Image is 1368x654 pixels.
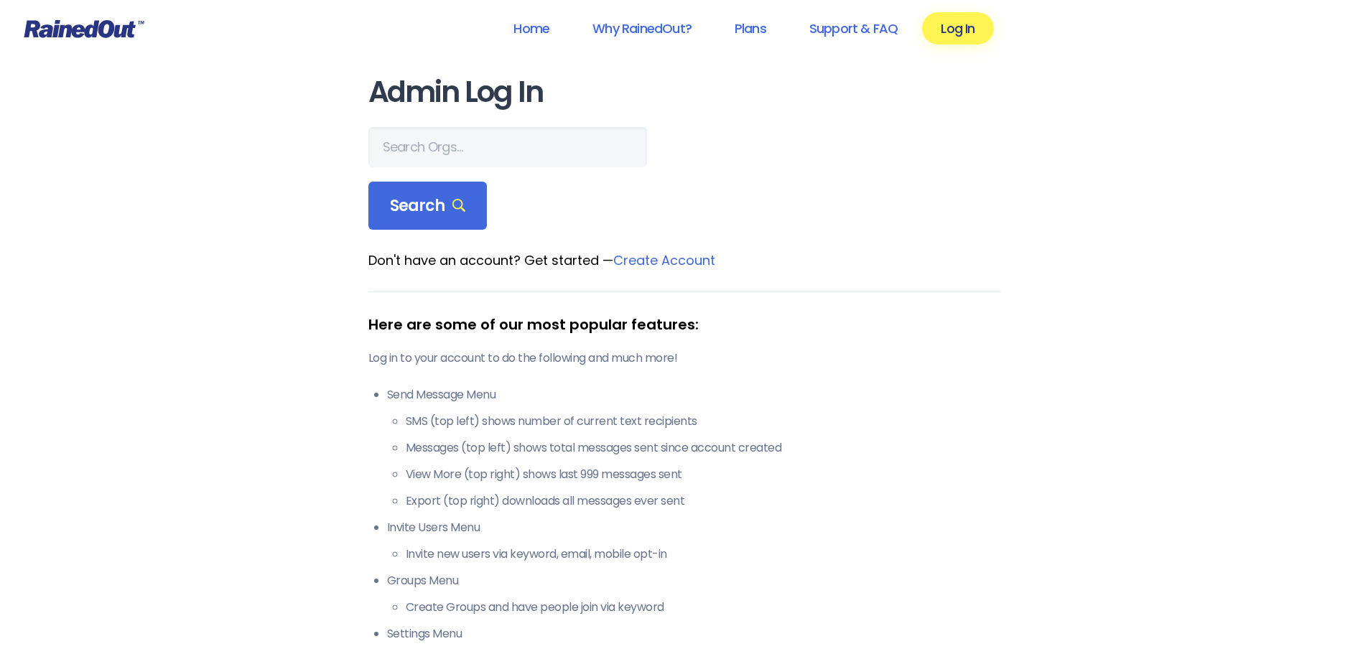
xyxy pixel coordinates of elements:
p: Log in to your account to do the following and much more! [368,350,1000,367]
li: Create Groups and have people join via keyword [406,599,1000,616]
div: Search [368,182,488,230]
input: Search Orgs… [368,127,647,167]
li: Messages (top left) shows total messages sent since account created [406,439,1000,457]
li: View More (top right) shows last 999 messages sent [406,466,1000,483]
h1: Admin Log In [368,76,1000,108]
li: Invite Users Menu [387,519,1000,563]
li: Send Message Menu [387,386,1000,510]
li: SMS (top left) shows number of current text recipients [406,413,1000,430]
div: Here are some of our most popular features: [368,314,1000,335]
a: Create Account [613,251,715,269]
a: Home [495,12,568,45]
a: Plans [716,12,785,45]
a: Log In [922,12,993,45]
span: Search [390,196,466,216]
li: Invite new users via keyword, email, mobile opt-in [406,546,1000,563]
li: Groups Menu [387,572,1000,616]
a: Support & FAQ [791,12,916,45]
a: Why RainedOut? [574,12,710,45]
li: Export (top right) downloads all messages ever sent [406,492,1000,510]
